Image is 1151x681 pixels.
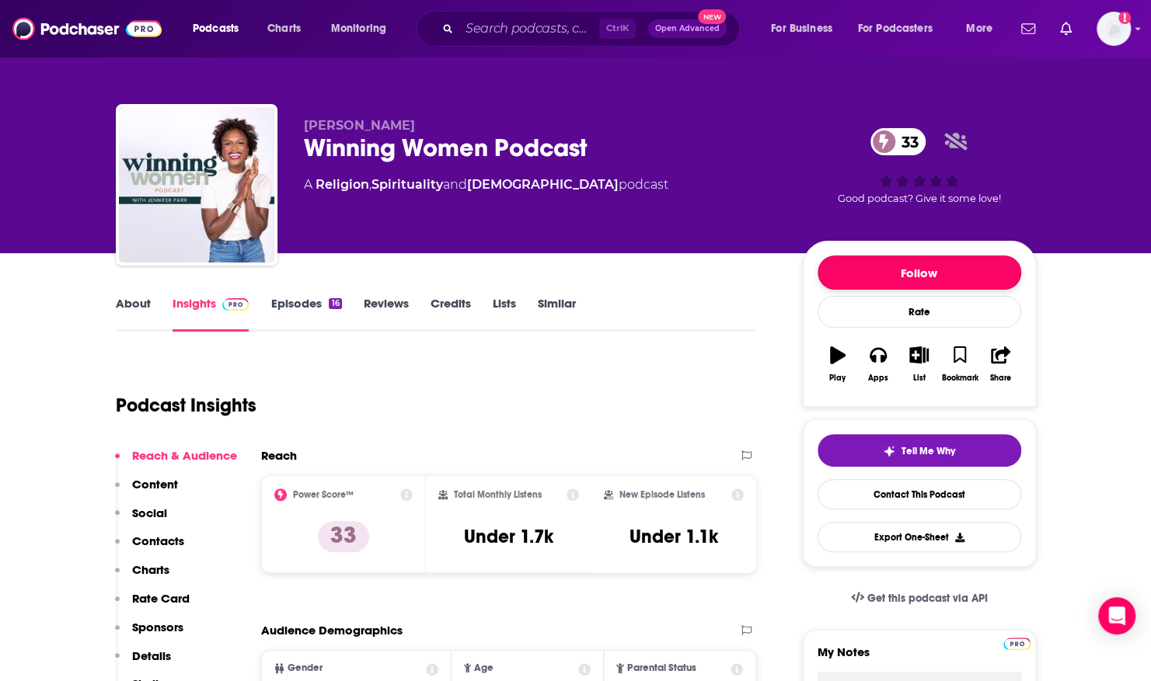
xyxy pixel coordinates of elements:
img: User Profile [1097,12,1131,46]
a: [DEMOGRAPHIC_DATA] [467,177,619,192]
button: open menu [760,16,852,41]
div: Share [990,374,1011,383]
span: New [698,9,726,24]
h2: Total Monthly Listens [454,489,542,500]
span: Parental Status [627,663,696,673]
h3: Under 1.7k [464,525,553,548]
p: Content [132,477,178,492]
span: Podcasts [193,18,239,40]
span: For Podcasters [858,18,933,40]
p: Sponsors [132,620,183,634]
p: Charts [132,562,169,577]
a: Spirituality [371,177,443,192]
div: Play [829,374,846,383]
span: Age [474,663,494,673]
button: open menu [955,16,1012,41]
img: Podchaser Pro [1003,638,1031,650]
span: Charts [267,18,301,40]
p: Social [132,506,167,520]
button: Rate Card [115,591,190,620]
a: Contact This Podcast [818,479,1021,509]
span: Tell Me Why [902,445,955,457]
div: A podcast [304,175,668,194]
a: Get this podcast via API [839,579,1000,617]
span: 33 [886,128,926,155]
button: Contacts [115,533,184,562]
span: Open Advanced [655,25,720,33]
div: Rate [818,296,1021,328]
svg: Add a profile image [1118,12,1131,24]
input: Search podcasts, credits, & more... [459,16,599,41]
span: [PERSON_NAME] [304,118,415,133]
p: 33 [318,521,369,552]
h3: Under 1.1k [630,525,718,548]
img: Winning Women Podcast [119,107,274,262]
span: Ctrl K [599,19,636,39]
a: Reviews [364,296,409,332]
button: Bookmark [940,336,980,392]
span: More [966,18,992,40]
span: Logged in as ShellB [1097,12,1131,46]
a: Pro website [1003,635,1031,650]
h2: Reach [261,448,297,463]
div: Bookmark [941,374,978,383]
p: Rate Card [132,591,190,606]
button: Open AdvancedNew [648,19,727,38]
span: and [443,177,467,192]
div: Search podcasts, credits, & more... [431,11,755,47]
button: Apps [858,336,898,392]
p: Contacts [132,533,184,548]
button: Play [818,336,858,392]
span: For Business [771,18,832,40]
a: Similar [538,296,576,332]
span: Good podcast? Give it some love! [838,193,1001,204]
a: Credits [431,296,471,332]
span: Get this podcast via API [867,592,987,605]
a: Charts [257,16,310,41]
a: Episodes16 [270,296,341,332]
button: List [898,336,939,392]
img: Podchaser Pro [222,298,249,311]
a: About [116,296,151,332]
button: open menu [848,16,955,41]
div: Apps [868,374,888,383]
a: Show notifications dropdown [1054,16,1078,42]
p: Reach & Audience [132,448,237,463]
label: My Notes [818,645,1021,672]
div: 16 [329,298,341,309]
span: Monitoring [331,18,386,40]
p: Details [132,648,171,663]
span: Gender [288,663,323,673]
button: tell me why sparkleTell Me Why [818,434,1021,467]
h2: Power Score™ [293,489,354,500]
a: Religion [316,177,369,192]
div: Open Intercom Messenger [1098,597,1135,634]
h2: Audience Demographics [261,623,403,638]
button: Export One-Sheet [818,522,1021,552]
button: open menu [182,16,259,41]
img: Podchaser - Follow, Share and Rate Podcasts [12,14,162,43]
button: Show profile menu [1097,12,1131,46]
button: Follow [818,255,1021,290]
button: Share [980,336,1020,392]
button: Content [115,477,178,506]
div: List [913,374,926,383]
button: Details [115,648,171,677]
a: 33 [870,128,926,155]
button: open menu [320,16,406,41]
button: Sponsors [115,620,183,648]
a: InsightsPodchaser Pro [173,296,249,332]
h2: New Episode Listens [619,489,705,500]
button: Social [115,506,167,534]
div: 33Good podcast? Give it some love! [803,118,1036,214]
img: tell me why sparkle [883,445,895,457]
button: Charts [115,562,169,591]
h1: Podcast Insights [116,394,256,417]
button: Reach & Audience [115,448,237,477]
span: , [369,177,371,192]
a: Show notifications dropdown [1015,16,1041,42]
a: Lists [493,296,516,332]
